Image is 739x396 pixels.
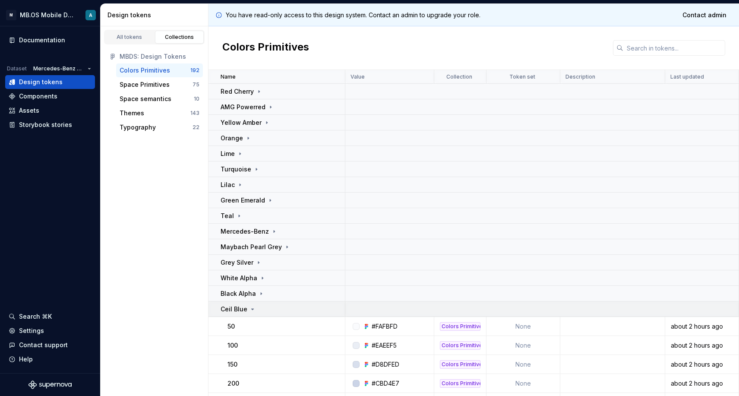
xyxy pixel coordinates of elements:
[440,379,481,388] div: Colors Primitives
[190,67,199,74] div: 192
[226,11,480,19] p: You have read-only access to this design system. Contact an admin to upgrade your role.
[5,89,95,103] a: Components
[446,73,472,80] p: Collection
[221,243,282,251] p: Maybach Pearl Grey
[6,10,16,20] div: M
[221,258,253,267] p: Grey Silver
[221,134,243,143] p: Orange
[221,73,236,80] p: Name
[486,374,560,393] td: None
[194,95,199,102] div: 10
[19,355,33,364] div: Help
[5,75,95,89] a: Design tokens
[193,81,199,88] div: 75
[19,92,57,101] div: Components
[221,87,254,96] p: Red Cherry
[682,11,726,19] span: Contact admin
[120,66,170,75] div: Colors Primitives
[5,118,95,132] a: Storybook stories
[227,379,239,388] p: 200
[227,341,238,350] p: 100
[107,11,205,19] div: Design tokens
[19,78,63,86] div: Design tokens
[89,12,92,19] div: A
[440,341,481,350] div: Colors Primitives
[372,341,397,350] div: #EAEEF5
[221,212,234,220] p: Teal
[19,341,68,349] div: Contact support
[221,149,235,158] p: Lime
[372,360,399,369] div: #D8DFED
[565,73,595,80] p: Description
[666,341,738,350] div: about 2 hours ago
[158,34,201,41] div: Collections
[221,181,235,189] p: Lilac
[5,310,95,323] button: Search ⌘K
[440,322,481,331] div: Colors Primitives
[7,65,27,72] div: Dataset
[5,33,95,47] a: Documentation
[670,73,704,80] p: Last updated
[19,36,65,44] div: Documentation
[116,120,203,134] button: Typography22
[120,52,199,61] div: MBDS: Design Tokens
[221,165,251,174] p: Turquoise
[28,380,72,389] svg: Supernova Logo
[5,324,95,338] a: Settings
[120,109,144,117] div: Themes
[221,227,269,236] p: Mercedes-Benz
[486,355,560,374] td: None
[221,103,265,111] p: AMG Powerred
[5,352,95,366] button: Help
[19,326,44,335] div: Settings
[666,322,738,331] div: about 2 hours ago
[227,360,237,369] p: 150
[116,92,203,106] button: Space semantics10
[666,360,738,369] div: about 2 hours ago
[120,95,171,103] div: Space semantics
[108,34,151,41] div: All tokens
[5,104,95,117] a: Assets
[5,338,95,352] button: Contact support
[116,106,203,120] button: Themes143
[221,274,257,282] p: White Alpha
[221,196,265,205] p: Green Emerald
[120,123,156,132] div: Typography
[19,106,39,115] div: Assets
[221,289,256,298] p: Black Alpha
[623,40,725,56] input: Search in tokens...
[120,80,170,89] div: Space Primitives
[29,63,95,75] button: Mercedes-Benz 2.0
[19,312,52,321] div: Search ⌘K
[372,322,398,331] div: #FAFBFD
[372,379,399,388] div: #CBD4E7
[486,336,560,355] td: None
[116,78,203,92] button: Space Primitives75
[227,322,235,331] p: 50
[351,73,365,80] p: Value
[677,7,732,23] a: Contact admin
[19,120,72,129] div: Storybook stories
[2,6,98,24] button: MMB.OS Mobile Design SystemA
[509,73,535,80] p: Token set
[486,317,560,336] td: None
[20,11,75,19] div: MB.OS Mobile Design System
[666,379,738,388] div: about 2 hours ago
[221,305,247,314] p: Ceil Blue
[221,118,262,127] p: Yellow Amber
[190,110,199,117] div: 143
[33,65,84,72] span: Mercedes-Benz 2.0
[222,40,309,56] h2: Colors Primitives
[440,360,481,369] div: Colors Primitives
[116,63,203,77] button: Colors Primitives192
[193,124,199,131] div: 22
